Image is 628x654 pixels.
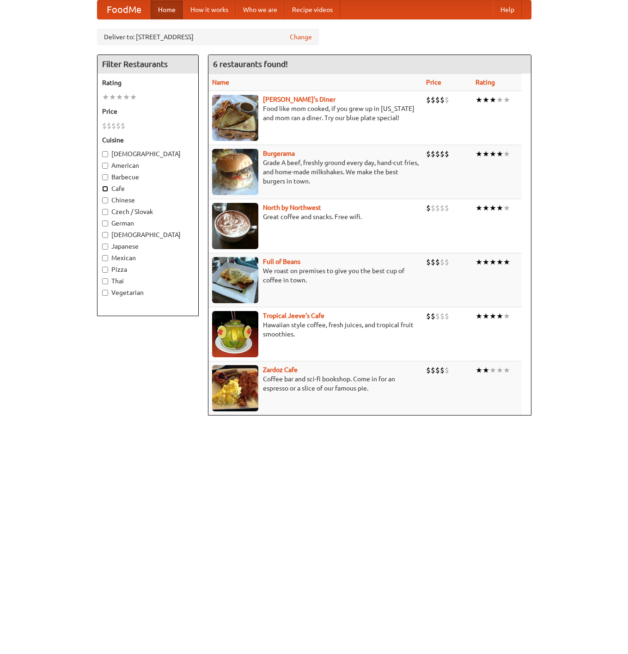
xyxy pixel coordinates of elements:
[489,203,496,213] li: ★
[123,92,130,102] li: ★
[102,92,109,102] li: ★
[102,186,108,192] input: Cafe
[496,257,503,267] li: ★
[435,365,440,375] li: $
[426,149,431,159] li: $
[263,150,295,157] a: Burgerama
[476,257,482,267] li: ★
[440,311,445,321] li: $
[440,257,445,267] li: $
[445,95,449,105] li: $
[489,365,496,375] li: ★
[440,95,445,105] li: $
[431,311,435,321] li: $
[102,244,108,250] input: Japanese
[102,209,108,215] input: Czech / Slovak
[503,95,510,105] li: ★
[445,365,449,375] li: $
[489,95,496,105] li: ★
[435,257,440,267] li: $
[482,95,489,105] li: ★
[102,242,194,251] label: Japanese
[102,278,108,284] input: Thai
[426,79,441,86] a: Price
[482,365,489,375] li: ★
[489,257,496,267] li: ★
[431,257,435,267] li: $
[503,257,510,267] li: ★
[102,253,194,263] label: Mexican
[97,29,319,45] div: Deliver to: [STREET_ADDRESS]
[476,365,482,375] li: ★
[102,219,194,228] label: German
[482,257,489,267] li: ★
[116,121,121,131] li: $
[431,203,435,213] li: $
[212,104,419,122] p: Food like mom cooked, if you grew up in [US_STATE] and mom ran a diner. Try our blue plate special!
[263,258,300,265] a: Full of Beans
[98,55,198,73] h4: Filter Restaurants
[109,92,116,102] li: ★
[98,0,151,19] a: FoodMe
[445,257,449,267] li: $
[476,79,495,86] a: Rating
[445,311,449,321] li: $
[102,232,108,238] input: [DEMOGRAPHIC_DATA]
[496,365,503,375] li: ★
[489,311,496,321] li: ★
[102,196,194,205] label: Chinese
[489,149,496,159] li: ★
[476,203,482,213] li: ★
[102,78,194,87] h5: Rating
[102,174,108,180] input: Barbecue
[426,257,431,267] li: $
[102,290,108,296] input: Vegetarian
[263,204,321,211] a: North by Northwest
[102,107,194,116] h5: Price
[496,95,503,105] li: ★
[121,121,125,131] li: $
[263,312,324,319] b: Tropical Jeeve's Cafe
[212,212,419,221] p: Great coffee and snacks. Free wifi.
[431,365,435,375] li: $
[130,92,137,102] li: ★
[212,79,229,86] a: Name
[102,255,108,261] input: Mexican
[102,267,108,273] input: Pizza
[496,311,503,321] li: ★
[102,207,194,216] label: Czech / Slovak
[102,288,194,297] label: Vegetarian
[212,158,419,186] p: Grade A beef, freshly ground every day, hand-cut fries, and home-made milkshakes. We make the bes...
[426,311,431,321] li: $
[290,32,312,42] a: Change
[496,203,503,213] li: ★
[445,203,449,213] li: $
[102,184,194,193] label: Cafe
[476,149,482,159] li: ★
[431,149,435,159] li: $
[102,149,194,159] label: [DEMOGRAPHIC_DATA]
[476,95,482,105] li: ★
[212,266,419,285] p: We roast on premises to give you the best cup of coffee in town.
[102,172,194,182] label: Barbecue
[493,0,522,19] a: Help
[102,276,194,286] label: Thai
[426,203,431,213] li: $
[426,95,431,105] li: $
[435,311,440,321] li: $
[285,0,340,19] a: Recipe videos
[102,220,108,226] input: German
[212,149,258,195] img: burgerama.jpg
[263,96,335,103] b: [PERSON_NAME]'s Diner
[102,265,194,274] label: Pizza
[102,230,194,239] label: [DEMOGRAPHIC_DATA]
[263,366,298,373] a: Zardoz Cafe
[212,320,419,339] p: Hawaiian style coffee, fresh juices, and tropical fruit smoothies.
[212,95,258,141] img: sallys.jpg
[440,203,445,213] li: $
[426,365,431,375] li: $
[213,60,288,68] ng-pluralize: 6 restaurants found!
